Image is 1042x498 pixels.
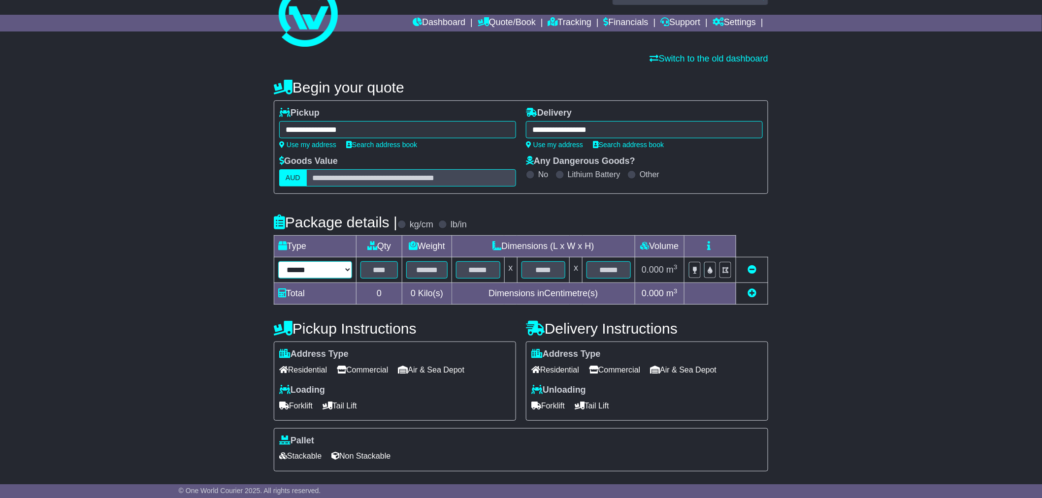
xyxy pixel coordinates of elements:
a: Use my address [526,141,583,149]
sup: 3 [674,263,678,271]
td: Dimensions in Centimetre(s) [452,283,635,305]
a: Settings [713,15,756,31]
td: Weight [402,236,452,257]
span: Forklift [279,398,313,413]
label: Loading [279,385,325,396]
a: Financials [604,15,649,31]
a: Switch to the old dashboard [650,54,768,63]
label: Lithium Battery [568,170,620,179]
label: kg/cm [410,219,433,230]
td: Qty [357,236,402,257]
a: Search address book [593,141,664,149]
a: Tracking [548,15,591,31]
label: Address Type [279,349,349,360]
label: AUD [279,169,307,187]
a: Remove this item [748,265,756,275]
span: Stackable [279,448,322,464]
label: Pickup [279,108,320,119]
span: 0.000 [642,288,664,298]
label: Address Type [531,349,601,360]
a: Search address book [346,141,417,149]
td: Total [274,283,357,305]
td: x [570,257,583,283]
span: Forklift [531,398,565,413]
label: Delivery [526,108,572,119]
td: Type [274,236,357,257]
td: x [504,257,517,283]
h4: Package details | [274,214,397,230]
span: Tail Lift [575,398,609,413]
span: Air & Sea Depot [398,362,465,377]
span: © One World Courier 2025. All rights reserved. [179,487,321,495]
label: Goods Value [279,156,338,167]
h4: Pickup Instructions [274,320,516,337]
a: Add new item [748,288,756,298]
label: Pallet [279,436,314,446]
td: Kilo(s) [402,283,452,305]
a: Support [661,15,701,31]
span: Tail Lift [323,398,357,413]
span: m [666,265,678,275]
sup: 3 [674,287,678,295]
td: Dimensions (L x W x H) [452,236,635,257]
span: Commercial [589,362,640,377]
a: Use my address [279,141,336,149]
span: Residential [279,362,327,377]
span: Commercial [337,362,388,377]
label: lb/in [451,219,467,230]
label: No [538,170,548,179]
td: 0 [357,283,402,305]
a: Dashboard [413,15,465,31]
span: Residential [531,362,579,377]
label: Other [640,170,659,179]
span: 0 [411,288,416,298]
a: Quote/Book [478,15,536,31]
span: m [666,288,678,298]
td: Volume [635,236,684,257]
span: Air & Sea Depot [651,362,717,377]
span: Non Stackable [331,448,391,464]
h4: Delivery Instructions [526,320,768,337]
label: Any Dangerous Goods? [526,156,635,167]
h4: Begin your quote [274,79,768,95]
span: 0.000 [642,265,664,275]
label: Unloading [531,385,586,396]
